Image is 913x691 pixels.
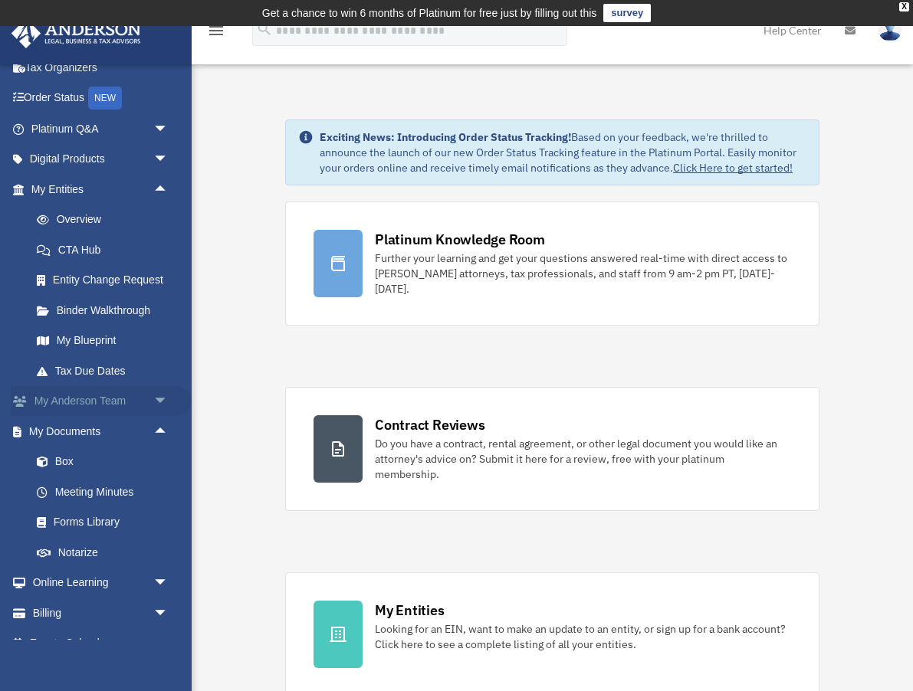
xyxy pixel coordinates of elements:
[21,447,192,477] a: Box
[21,355,192,386] a: Tax Due Dates
[207,27,225,40] a: menu
[11,628,192,659] a: Events Calendar
[21,507,192,538] a: Forms Library
[11,113,192,144] a: Platinum Q&Aarrow_drop_down
[11,144,192,175] a: Digital Productsarrow_drop_down
[673,161,793,175] a: Click Here to get started!
[153,416,184,447] span: arrow_drop_up
[285,387,819,511] a: Contract Reviews Do you have a contract, rental agreement, or other legal document you would like...
[21,537,192,568] a: Notarize
[21,234,192,265] a: CTA Hub
[21,326,192,356] a: My Blueprint
[11,568,192,598] a: Online Learningarrow_drop_down
[320,129,806,175] div: Based on your feedback, we're thrilled to announce the launch of our new Order Status Tracking fe...
[21,205,192,235] a: Overview
[7,18,146,48] img: Anderson Advisors Platinum Portal
[153,174,184,205] span: arrow_drop_up
[11,416,192,447] a: My Documentsarrow_drop_up
[11,386,192,417] a: My Anderson Teamarrow_drop_down
[375,621,791,652] div: Looking for an EIN, want to make an update to an entity, or sign up for a bank account? Click her...
[375,230,545,249] div: Platinum Knowledge Room
[603,4,651,22] a: survey
[153,568,184,599] span: arrow_drop_down
[21,476,192,507] a: Meeting Minutes
[88,87,122,110] div: NEW
[207,21,225,40] i: menu
[285,201,819,326] a: Platinum Knowledge Room Further your learning and get your questions answered real-time with dire...
[899,2,909,11] div: close
[375,601,444,620] div: My Entities
[11,83,192,114] a: Order StatusNEW
[11,174,192,205] a: My Entitiesarrow_drop_up
[375,415,484,434] div: Contract Reviews
[153,386,184,418] span: arrow_drop_down
[153,113,184,145] span: arrow_drop_down
[21,295,192,326] a: Binder Walkthrough
[320,130,571,144] strong: Exciting News: Introducing Order Status Tracking!
[256,21,273,38] i: search
[153,144,184,175] span: arrow_drop_down
[262,4,597,22] div: Get a chance to win 6 months of Platinum for free just by filling out this
[21,265,192,296] a: Entity Change Request
[11,52,192,83] a: Tax Organizers
[153,598,184,629] span: arrow_drop_down
[879,19,902,41] img: User Pic
[375,436,791,482] div: Do you have a contract, rental agreement, or other legal document you would like an attorney's ad...
[11,598,192,628] a: Billingarrow_drop_down
[375,251,791,296] div: Further your learning and get your questions answered real-time with direct access to [PERSON_NAM...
